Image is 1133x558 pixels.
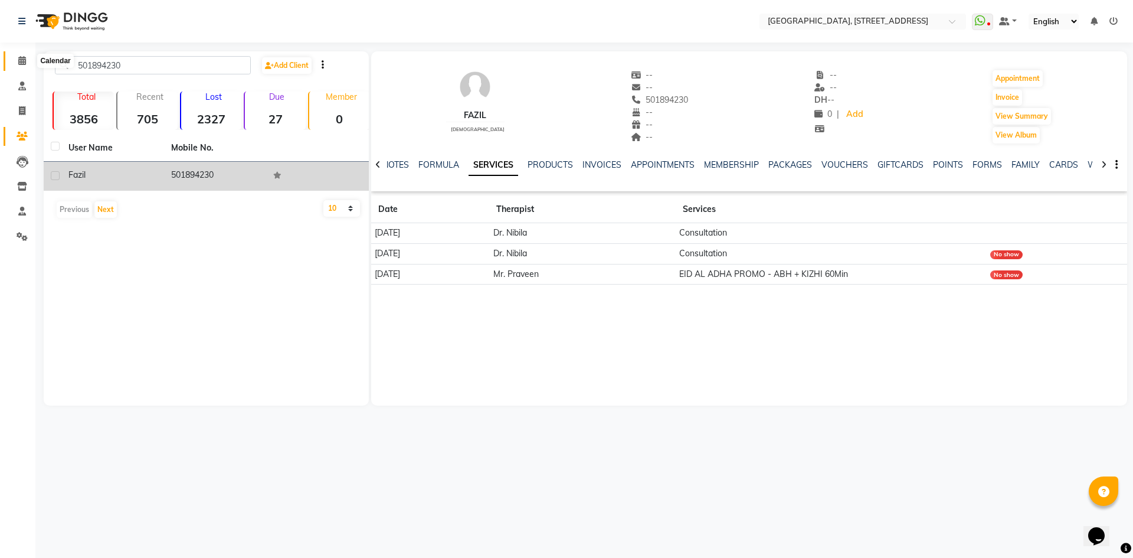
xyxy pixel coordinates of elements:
[631,94,689,105] span: 501894230
[37,54,73,68] div: Calendar
[94,201,117,218] button: Next
[1011,159,1040,170] a: FAMILY
[469,155,518,176] a: SERVICES
[993,108,1051,125] button: View Summary
[186,92,241,102] p: Lost
[631,132,653,142] span: --
[993,127,1040,143] button: View Album
[631,107,653,118] span: --
[631,82,653,93] span: --
[58,92,114,102] p: Total
[1083,511,1121,546] iframe: chat widget
[30,5,111,38] img: logo
[371,264,489,285] td: [DATE]
[676,264,987,285] td: EID AL ADHA PROMO - ABH + KIZHI 60Min
[371,223,489,244] td: [DATE]
[314,92,369,102] p: Member
[993,89,1022,106] button: Invoice
[1088,159,1121,170] a: WALLET
[262,57,312,74] a: Add Client
[446,109,505,122] div: Fazil
[972,159,1002,170] a: FORMS
[382,159,409,170] a: NOTES
[61,135,164,162] th: User Name
[676,243,987,264] td: Consultation
[631,159,695,170] a: APPOINTMENTS
[814,109,832,119] span: 0
[457,69,493,105] img: avatar
[371,243,489,264] td: [DATE]
[990,250,1023,259] div: No show
[68,169,86,180] span: Fazil
[877,159,924,170] a: GIFTCARDS
[844,106,865,123] a: Add
[489,264,676,285] td: Mr. Praveen
[676,196,987,223] th: Services
[245,112,305,126] strong: 27
[631,70,653,80] span: --
[489,243,676,264] td: Dr. Nibila
[1049,159,1078,170] a: CARDS
[704,159,759,170] a: MEMBERSHIP
[247,92,305,102] p: Due
[631,119,653,130] span: --
[55,56,251,74] input: Search by Name/Mobile/Email/Code
[309,112,369,126] strong: 0
[814,94,834,105] span: --
[990,270,1023,279] div: No show
[117,112,178,126] strong: 705
[489,223,676,244] td: Dr. Nibila
[371,196,489,223] th: Date
[451,126,505,132] span: [DEMOGRAPHIC_DATA]
[418,159,459,170] a: FORMULA
[489,196,676,223] th: Therapist
[181,112,241,126] strong: 2327
[814,70,837,80] span: --
[164,162,267,191] td: 501894230
[837,108,839,120] span: |
[768,159,812,170] a: PACKAGES
[528,159,573,170] a: PRODUCTS
[814,94,827,105] span: DH
[122,92,178,102] p: Recent
[814,82,837,93] span: --
[164,135,267,162] th: Mobile No.
[676,223,987,244] td: Consultation
[582,159,621,170] a: INVOICES
[993,70,1043,87] button: Appointment
[933,159,963,170] a: POINTS
[821,159,868,170] a: VOUCHERS
[54,112,114,126] strong: 3856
